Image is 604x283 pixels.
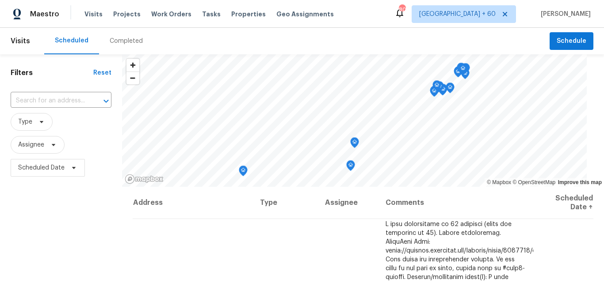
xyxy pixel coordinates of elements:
[55,36,88,45] div: Scheduled
[318,187,378,219] th: Assignee
[432,80,441,94] div: Map marker
[454,67,463,80] div: Map marker
[239,166,248,179] div: Map marker
[11,94,87,108] input: Search for an address...
[350,137,359,151] div: Map marker
[253,187,317,219] th: Type
[459,64,467,77] div: Map marker
[202,11,221,17] span: Tasks
[487,179,511,185] a: Mapbox
[100,95,112,107] button: Open
[110,37,143,45] div: Completed
[512,179,555,185] a: OpenStreetMap
[30,10,59,19] span: Maestro
[446,83,455,96] div: Map marker
[435,81,444,95] div: Map marker
[461,68,470,82] div: Map marker
[454,66,463,80] div: Map marker
[461,63,470,77] div: Map marker
[419,10,496,19] span: [GEOGRAPHIC_DATA] + 60
[399,5,405,14] div: 803
[346,160,355,174] div: Map marker
[550,32,593,50] button: Schedule
[113,10,141,19] span: Projects
[557,36,586,47] span: Schedule
[122,54,587,187] canvas: Map
[457,63,466,76] div: Map marker
[93,68,111,77] div: Reset
[231,10,266,19] span: Properties
[126,72,139,84] button: Zoom out
[18,163,65,172] span: Scheduled Date
[125,174,164,184] a: Mapbox homepage
[430,86,439,100] div: Map marker
[151,10,191,19] span: Work Orders
[276,10,334,19] span: Geo Assignments
[558,179,602,185] a: Improve this map
[459,64,468,78] div: Map marker
[11,68,93,77] h1: Filters
[18,140,44,149] span: Assignee
[133,187,253,219] th: Address
[430,86,439,99] div: Map marker
[11,31,30,51] span: Visits
[533,187,593,219] th: Scheduled Date ↑
[18,117,32,126] span: Type
[378,187,533,219] th: Comments
[84,10,103,19] span: Visits
[537,10,591,19] span: [PERSON_NAME]
[126,59,139,72] button: Zoom in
